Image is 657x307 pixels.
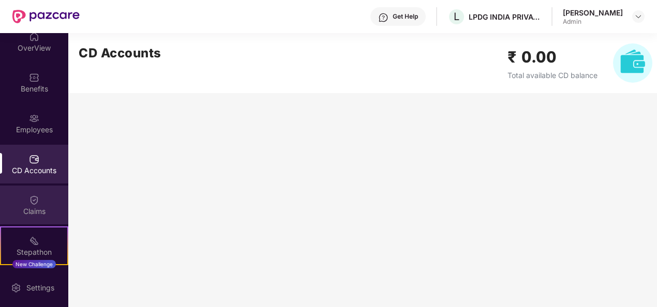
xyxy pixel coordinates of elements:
div: Settings [23,283,57,293]
img: svg+xml;base64,PHN2ZyBpZD0iRHJvcGRvd24tMzJ4MzIiIHhtbG5zPSJodHRwOi8vd3d3LnczLm9yZy8yMDAwL3N2ZyIgd2... [634,12,643,21]
img: svg+xml;base64,PHN2ZyBpZD0iU2V0dGluZy0yMHgyMCIgeG1sbnM9Imh0dHA6Ly93d3cudzMub3JnLzIwMDAvc3ZnIiB3aW... [11,283,21,293]
div: Stepathon [1,247,67,257]
img: svg+xml;base64,PHN2ZyBpZD0iQ2xhaW0iIHhtbG5zPSJodHRwOi8vd3d3LnczLm9yZy8yMDAwL3N2ZyIgd2lkdGg9IjIwIi... [29,195,39,205]
img: svg+xml;base64,PHN2ZyBpZD0iQ0RfQWNjb3VudHMiIGRhdGEtbmFtZT0iQ0QgQWNjb3VudHMiIHhtbG5zPSJodHRwOi8vd3... [29,154,39,164]
h2: ₹ 0.00 [507,45,598,69]
span: L [454,10,459,23]
span: Total available CD balance [507,71,598,80]
img: svg+xml;base64,PHN2ZyBpZD0iSGVscC0zMngzMiIgeG1sbnM9Imh0dHA6Ly93d3cudzMub3JnLzIwMDAvc3ZnIiB3aWR0aD... [378,12,389,23]
div: LPDG INDIA PRIVATE LIMITED [469,12,541,22]
div: [PERSON_NAME] [563,8,623,18]
img: svg+xml;base64,PHN2ZyB4bWxucz0iaHR0cDovL3d3dy53My5vcmcvMjAwMC9zdmciIHhtbG5zOnhsaW5rPSJodHRwOi8vd3... [613,43,652,83]
img: svg+xml;base64,PHN2ZyBpZD0iSG9tZSIgeG1sbnM9Imh0dHA6Ly93d3cudzMub3JnLzIwMDAvc3ZnIiB3aWR0aD0iMjAiIG... [29,32,39,42]
div: New Challenge [12,260,56,268]
div: Admin [563,18,623,26]
img: svg+xml;base64,PHN2ZyBpZD0iRW1wbG95ZWVzIiB4bWxucz0iaHR0cDovL3d3dy53My5vcmcvMjAwMC9zdmciIHdpZHRoPS... [29,113,39,124]
img: New Pazcare Logo [12,10,80,23]
img: svg+xml;base64,PHN2ZyBpZD0iQmVuZWZpdHMiIHhtbG5zPSJodHRwOi8vd3d3LnczLm9yZy8yMDAwL3N2ZyIgd2lkdGg9Ij... [29,72,39,83]
div: Get Help [393,12,418,21]
h2: CD Accounts [79,43,161,63]
img: svg+xml;base64,PHN2ZyB4bWxucz0iaHR0cDovL3d3dy53My5vcmcvMjAwMC9zdmciIHdpZHRoPSIyMSIgaGVpZ2h0PSIyMC... [29,236,39,246]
